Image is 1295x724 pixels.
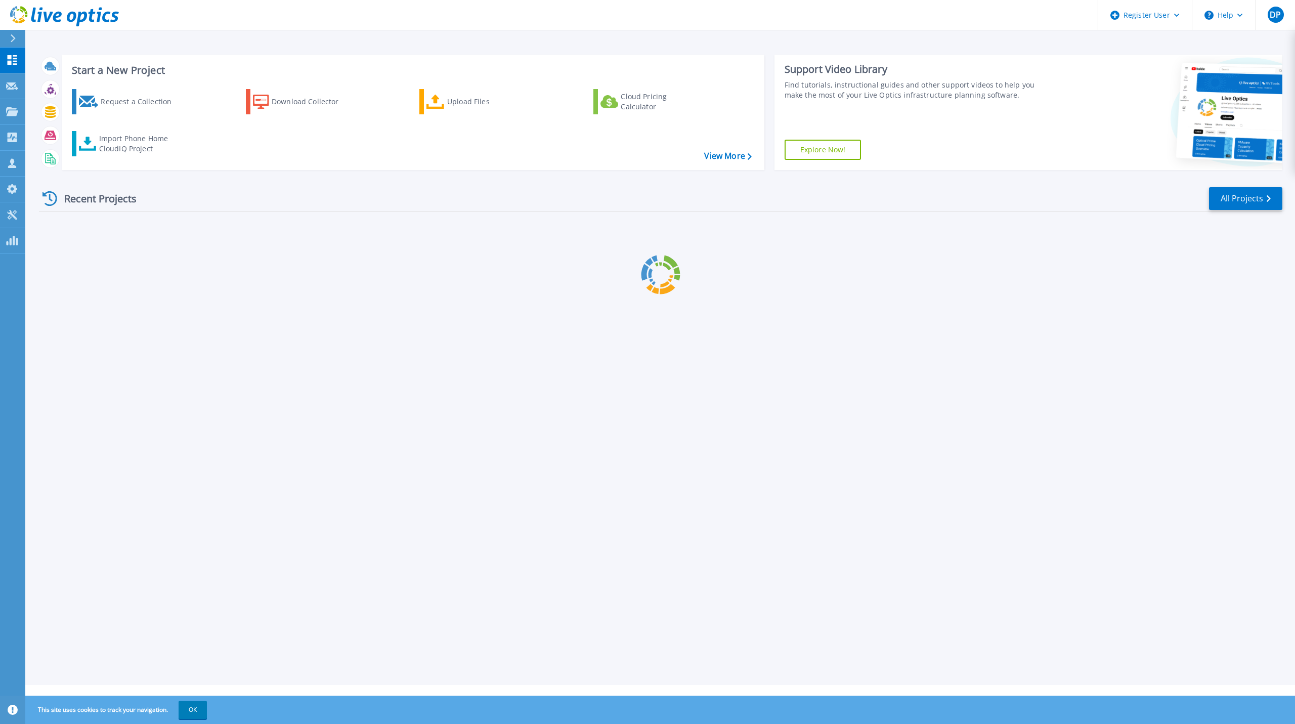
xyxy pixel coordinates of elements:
[704,151,751,161] a: View More
[246,89,359,114] a: Download Collector
[785,80,1047,100] div: Find tutorials, instructional guides and other support videos to help you make the most of your L...
[785,63,1047,76] div: Support Video Library
[447,92,528,112] div: Upload Files
[1209,187,1282,210] a: All Projects
[419,89,532,114] a: Upload Files
[72,89,185,114] a: Request a Collection
[101,92,182,112] div: Request a Collection
[72,65,751,76] h3: Start a New Project
[593,89,706,114] a: Cloud Pricing Calculator
[1270,11,1281,19] span: DP
[179,701,207,719] button: OK
[785,140,861,160] a: Explore Now!
[621,92,702,112] div: Cloud Pricing Calculator
[39,186,150,211] div: Recent Projects
[28,701,207,719] span: This site uses cookies to track your navigation.
[272,92,353,112] div: Download Collector
[99,134,178,154] div: Import Phone Home CloudIQ Project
